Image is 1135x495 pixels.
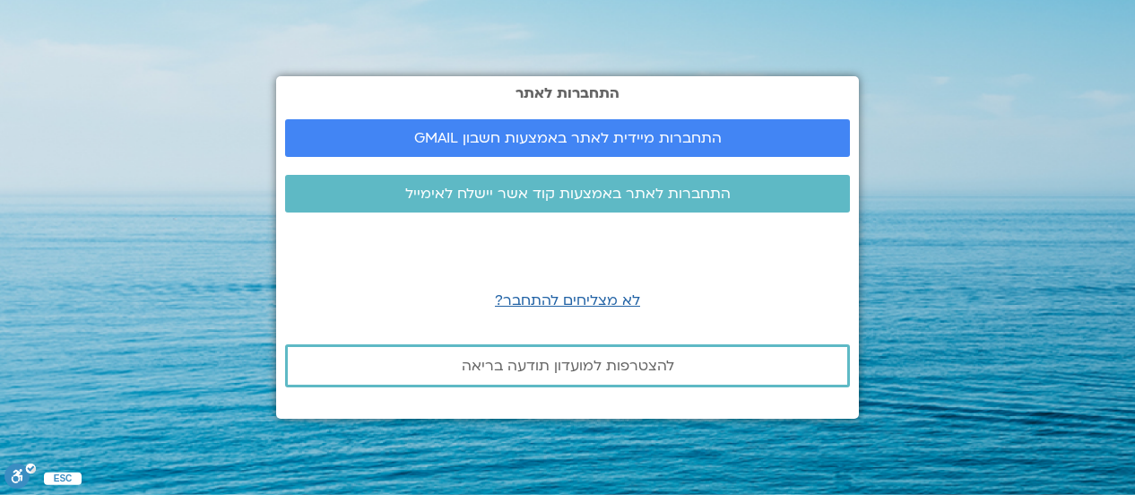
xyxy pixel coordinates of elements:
span: התחברות לאתר באמצעות קוד אשר יישלח לאימייל [405,186,731,202]
a: התחברות לאתר באמצעות קוד אשר יישלח לאימייל [285,175,850,213]
h2: התחברות לאתר [285,85,850,101]
span: להצטרפות למועדון תודעה בריאה [462,358,674,374]
a: לא מצליחים להתחבר? [495,291,640,310]
span: התחברות מיידית לאתר באמצעות חשבון GMAIL [414,130,722,146]
a: להצטרפות למועדון תודעה בריאה [285,344,850,387]
a: התחברות מיידית לאתר באמצעות חשבון GMAIL [285,119,850,157]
